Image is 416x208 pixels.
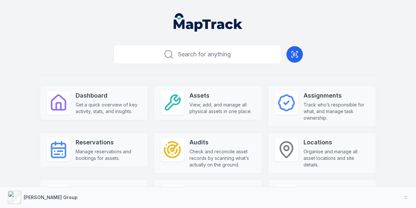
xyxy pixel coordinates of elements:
[154,85,262,120] a: AssetsView, add, and manage all physical assets in one place.
[24,194,78,200] strong: [PERSON_NAME] Group
[268,85,377,127] a: AssignmentsTrack who’s responsible for what, and manage task ownership.
[76,91,142,100] strong: Dashboard
[113,45,281,64] button: Search for anything
[189,148,256,168] span: Check and reconcile asset records by scanning what’s actually on the ground.
[40,85,149,120] a: DashboardGet a quick overview of key activity, stats, and insights.
[304,185,370,194] strong: Reports
[163,13,253,32] nav: Global
[304,102,370,121] span: Track who’s responsible for what, and manage task ownership.
[76,148,142,162] span: Manage reservations and bookings for assets.
[304,138,370,147] strong: Locations
[189,138,256,147] strong: Audits
[178,50,231,59] span: Search for anything
[189,102,256,115] span: View, add, and manage all physical assets in one place.
[189,91,256,100] strong: Assets
[40,132,149,167] a: ReservationsManage reservations and bookings for assets.
[304,91,370,100] strong: Assignments
[154,132,262,174] a: AuditsCheck and reconcile asset records by scanning what’s actually on the ground.
[268,132,377,174] a: LocationsOrganise and manage all asset locations and site details.
[76,185,142,194] strong: People
[189,185,256,194] strong: Forms
[76,138,142,147] strong: Reservations
[304,148,370,168] span: Organise and manage all asset locations and site details.
[76,102,142,115] span: Get a quick overview of key activity, stats, and insights.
